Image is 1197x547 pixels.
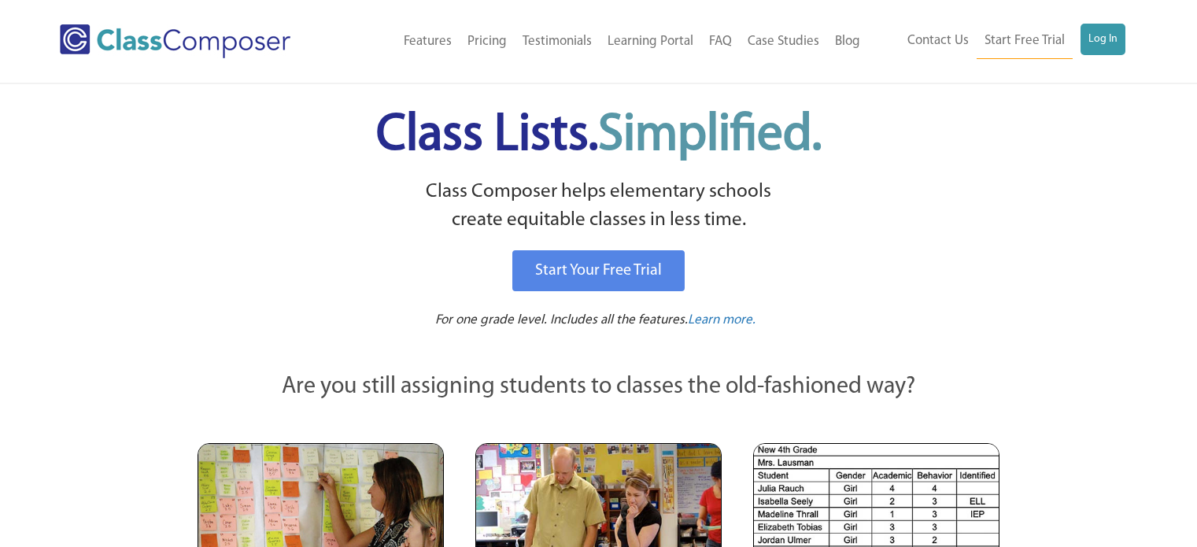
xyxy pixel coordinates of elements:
a: Start Free Trial [977,24,1073,59]
a: Start Your Free Trial [512,250,685,291]
nav: Header Menu [868,24,1125,59]
nav: Header Menu [341,24,867,59]
span: Start Your Free Trial [535,263,662,279]
span: Class Lists. [376,110,822,161]
span: Learn more. [688,313,756,327]
a: Blog [827,24,868,59]
a: Contact Us [900,24,977,58]
p: Are you still assigning students to classes the old-fashioned way? [198,370,1000,405]
a: Pricing [460,24,515,59]
span: For one grade level. Includes all the features. [435,313,688,327]
a: Testimonials [515,24,600,59]
p: Class Composer helps elementary schools create equitable classes in less time. [195,178,1003,235]
a: Case Studies [740,24,827,59]
img: Class Composer [60,24,290,58]
span: Simplified. [598,110,822,161]
a: Log In [1081,24,1125,55]
a: Learn more. [688,311,756,331]
a: Learning Portal [600,24,701,59]
a: FAQ [701,24,740,59]
a: Features [396,24,460,59]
